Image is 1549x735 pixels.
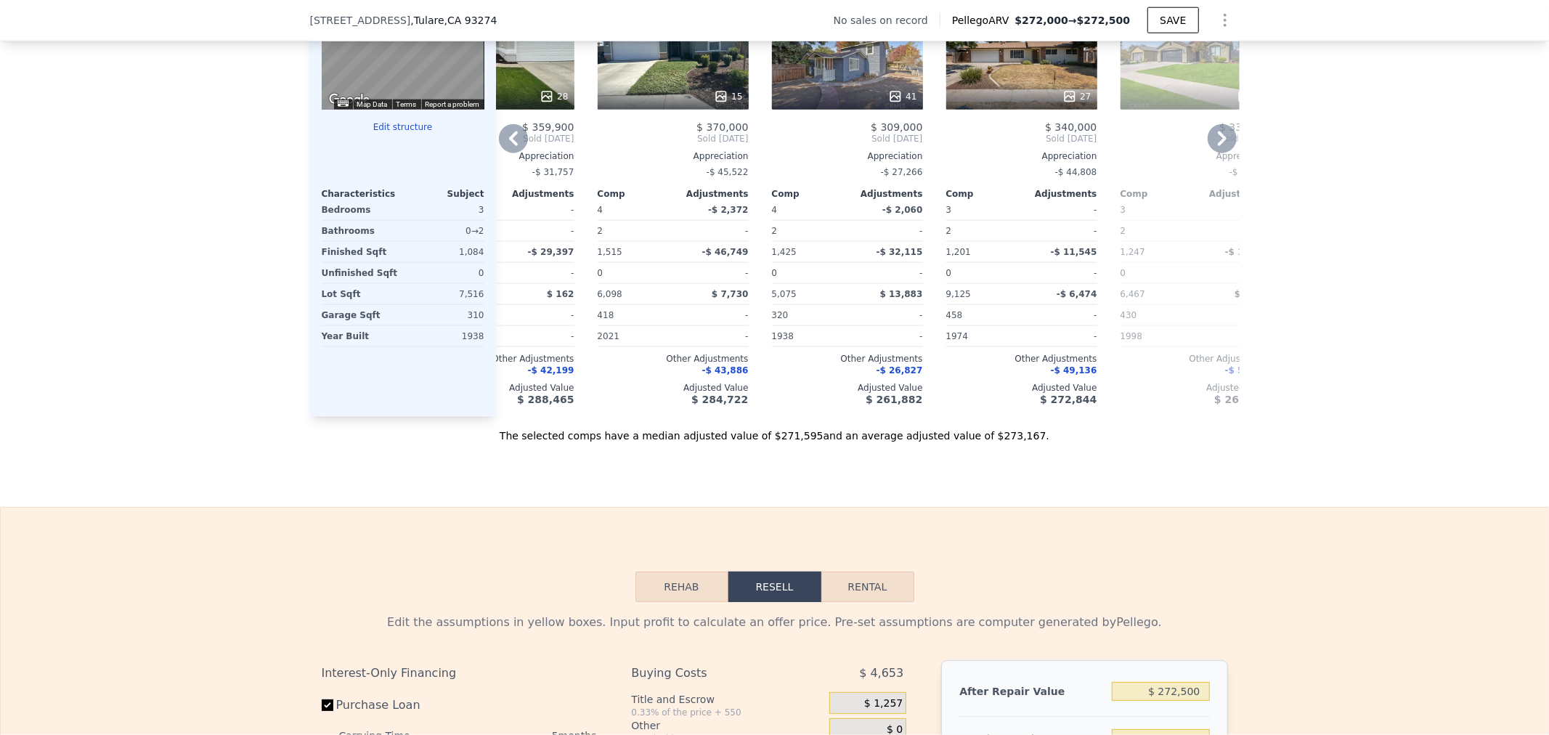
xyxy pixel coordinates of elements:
[357,100,388,110] button: Map Data
[772,268,778,278] span: 0
[1196,188,1272,200] div: Adjustments
[1025,200,1097,220] div: -
[946,353,1097,365] div: Other Adjustments
[1121,326,1193,346] div: 1998
[397,100,417,108] a: Terms
[772,353,923,365] div: Other Adjustments
[880,289,923,299] span: $ 13,883
[714,89,742,104] div: 15
[712,289,748,299] span: $ 7,730
[696,121,748,133] span: $ 370,000
[598,326,670,346] div: 2021
[1147,7,1198,33] button: SAVE
[406,263,484,283] div: 0
[952,13,1015,28] span: Pellego ARV
[322,660,597,686] div: Interest-Only Financing
[707,167,749,177] span: -$ 45,522
[631,660,793,686] div: Buying Costs
[426,100,480,108] a: Report a problem
[850,326,923,346] div: -
[1121,188,1196,200] div: Comp
[676,221,749,241] div: -
[322,326,400,346] div: Year Built
[821,572,914,602] button: Rental
[1025,305,1097,325] div: -
[325,91,373,110] img: Google
[1121,150,1272,162] div: Appreciation
[702,247,749,257] span: -$ 46,749
[881,167,923,177] span: -$ 27,266
[322,121,484,133] button: Edit structure
[1040,394,1097,405] span: $ 272,844
[598,221,670,241] div: 2
[1121,205,1126,215] span: 3
[871,121,922,133] span: $ 309,000
[772,310,789,320] span: 320
[322,305,400,325] div: Garage Sqft
[728,572,821,602] button: Resell
[423,382,574,394] div: Adjusted Value
[1121,221,1193,241] div: 2
[1057,289,1097,299] span: -$ 6,474
[1199,200,1272,220] div: -
[444,15,497,26] span: , CA 93274
[423,133,574,145] span: Sold [DATE]
[502,305,574,325] div: -
[946,205,952,215] span: 3
[1237,89,1265,104] div: 27
[1077,15,1131,26] span: $272,500
[598,188,673,200] div: Comp
[406,284,484,304] div: 7,516
[598,353,749,365] div: Other Adjustments
[772,133,923,145] span: Sold [DATE]
[1015,13,1130,28] span: →
[1062,89,1091,104] div: 27
[631,692,824,707] div: Title and Escrow
[1121,353,1272,365] div: Other Adjustments
[1211,6,1240,35] button: Show Options
[403,188,484,200] div: Subject
[882,205,922,215] span: -$ 2,060
[406,326,484,346] div: 1938
[772,289,797,299] span: 5,075
[946,326,1019,346] div: 1974
[772,150,923,162] div: Appreciation
[322,614,1228,631] div: Edit the assumptions in yellow boxes. Input profit to calculate an offer price. Pre-set assumptio...
[322,263,400,283] div: Unfinished Sqft
[547,289,574,299] span: $ 162
[540,89,568,104] div: 28
[946,382,1097,394] div: Adjusted Value
[850,263,923,283] div: -
[877,247,923,257] span: -$ 32,115
[864,697,903,710] span: $ 1,257
[499,188,574,200] div: Adjustments
[522,121,574,133] span: $ 359,900
[673,188,749,200] div: Adjustments
[406,305,484,325] div: 310
[406,242,484,262] div: 1,084
[406,221,484,241] div: 0 → 2
[850,305,923,325] div: -
[1121,289,1145,299] span: 6,467
[325,91,373,110] a: Open this area in Google Maps (opens a new window)
[322,200,400,220] div: Bedrooms
[946,221,1019,241] div: 2
[946,133,1097,145] span: Sold [DATE]
[631,718,824,733] div: Other
[1055,167,1097,177] span: -$ 44,808
[532,167,574,177] span: -$ 31,757
[1121,382,1272,394] div: Adjusted Value
[1229,167,1272,177] span: -$ 43,490
[1025,221,1097,241] div: -
[598,310,614,320] span: 418
[866,394,922,405] span: $ 261,882
[959,678,1106,704] div: After Repair Value
[598,205,603,215] span: 4
[772,188,847,200] div: Comp
[1199,305,1272,325] div: -
[423,353,574,365] div: Other Adjustments
[946,188,1022,200] div: Comp
[310,417,1240,443] div: The selected comps have a median adjusted value of $271,595 and an average adjusted value of $273...
[1214,394,1271,405] span: $ 265,154
[1121,133,1272,145] span: Sold [DATE]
